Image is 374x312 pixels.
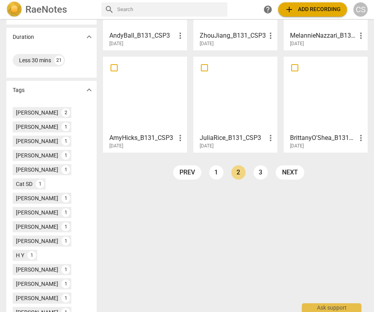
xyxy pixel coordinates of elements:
div: [PERSON_NAME] [16,109,58,117]
span: more_vert [266,133,275,143]
span: [DATE] [109,40,123,47]
h3: AndyBall_B131_CSP3 [109,31,176,40]
a: prev [173,165,201,180]
button: CS [353,2,368,17]
div: 21 [54,56,64,65]
div: [PERSON_NAME] [16,209,58,216]
div: [PERSON_NAME] [16,166,58,174]
span: help [263,5,273,14]
div: [PERSON_NAME] [16,194,58,202]
span: Add recording [284,5,341,14]
div: Less 30 mins [19,56,51,64]
span: add [284,5,294,14]
div: 1 [61,222,70,231]
span: more_vert [176,31,185,40]
div: 1 [61,194,70,203]
span: search [105,5,114,14]
div: 1 [61,237,70,245]
a: Page 1 [209,165,223,180]
div: 1 [61,151,70,160]
button: Upload [278,2,347,17]
span: [DATE] [290,143,304,149]
a: Page 3 [254,165,268,180]
span: expand_more [84,32,94,42]
h3: MelannieNazzari_B131_CSP3 [290,31,356,40]
div: [PERSON_NAME] [16,266,58,274]
p: Tags [13,86,25,94]
span: [DATE] [200,40,214,47]
a: BrittanyO'Shea_B131_CSP3[DATE] [286,59,365,149]
span: [DATE] [290,40,304,47]
span: more_vert [356,133,366,143]
span: more_vert [176,133,185,143]
div: [PERSON_NAME] [16,237,58,245]
div: [PERSON_NAME] [16,137,58,145]
a: Page 2 is your current page [231,165,246,180]
div: [PERSON_NAME] [16,280,58,288]
div: 1 [61,208,70,217]
a: Help [261,2,275,17]
h3: AmyHicks_B131_CSP3 [109,133,176,143]
p: Duration [13,33,34,41]
div: 1 [61,123,70,131]
div: [PERSON_NAME] [16,223,58,231]
div: 1 [27,251,36,260]
div: [PERSON_NAME] [16,123,58,131]
div: 1 [61,137,70,145]
div: Ask support [302,303,361,312]
h3: BrittanyO'Shea_B131_CSP3 [290,133,356,143]
div: H Y [16,251,24,259]
div: 1 [36,180,44,188]
div: 1 [61,265,70,274]
input: Search [117,3,224,16]
span: [DATE] [200,143,214,149]
div: [PERSON_NAME] [16,151,58,159]
span: [DATE] [109,143,123,149]
div: 1 [61,279,70,288]
span: more_vert [356,31,366,40]
div: [PERSON_NAME] [16,294,58,302]
h2: RaeNotes [25,4,67,15]
div: 1 [61,294,70,302]
img: Logo [6,2,22,17]
h3: JuliaRice_B131_CSP3 [200,133,266,143]
a: JuliaRice_B131_CSP3[DATE] [196,59,275,149]
a: LogoRaeNotes [6,2,95,17]
span: more_vert [266,31,275,40]
span: expand_more [84,85,94,95]
button: Show more [83,84,95,96]
div: 2 [61,108,70,117]
button: Show more [83,31,95,43]
div: 1 [61,165,70,174]
h3: ZhouJiang_B131_CSP3 [200,31,266,40]
div: Cat SD [16,180,32,188]
a: next [276,165,304,180]
a: AmyHicks_B131_CSP3[DATE] [106,59,184,149]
